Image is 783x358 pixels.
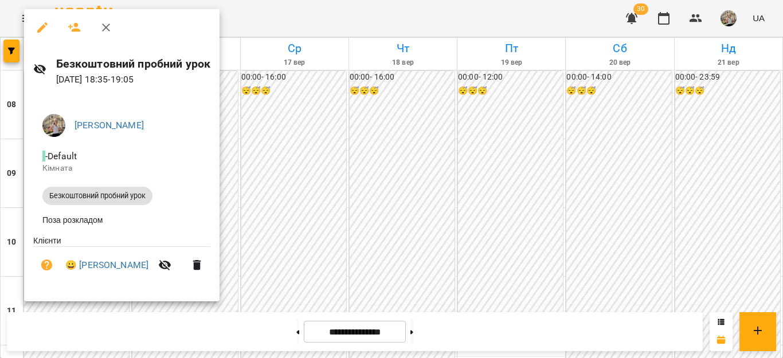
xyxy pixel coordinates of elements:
p: Кімната [42,163,201,174]
a: [PERSON_NAME] [75,120,144,131]
span: Безкоштовний пробний урок [42,191,152,201]
li: Поза розкладом [33,210,210,230]
a: 😀 [PERSON_NAME] [65,258,148,272]
img: 3b46f58bed39ef2acf68cc3a2c968150.jpeg [42,114,65,137]
h6: Безкоштовний пробний урок [56,55,211,73]
ul: Клієнти [33,235,210,288]
button: Візит ще не сплачено. Додати оплату? [33,251,61,279]
span: - Default [42,151,79,162]
p: [DATE] 18:35 - 19:05 [56,73,211,86]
